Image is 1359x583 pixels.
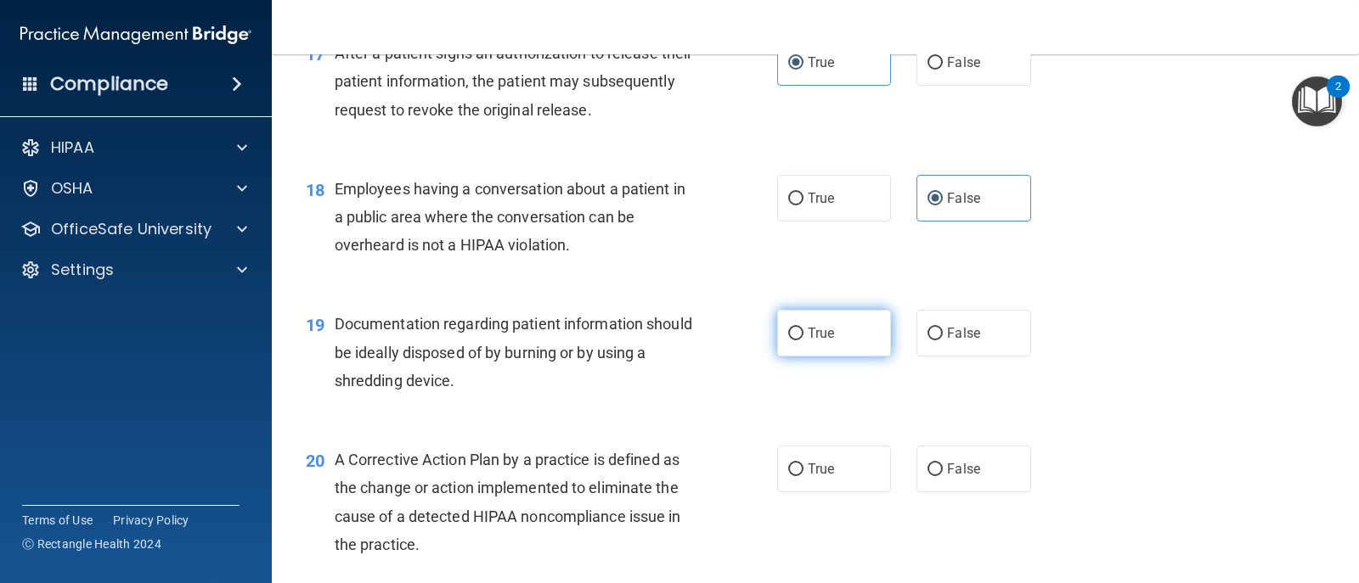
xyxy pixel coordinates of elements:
[788,193,804,205] input: True
[335,315,692,389] span: Documentation regarding patient information should be ideally disposed of by burning or by using ...
[928,193,943,205] input: False
[335,44,693,118] span: After a patient signs an authorization to release their patient information, the patient may subs...
[788,463,804,476] input: True
[335,451,681,553] span: A Corrective Action Plan by a practice is defined as the change or action implemented to eliminat...
[947,461,980,477] span: False
[1335,87,1341,109] div: 2
[306,451,324,471] span: 20
[788,57,804,70] input: True
[20,178,247,199] a: OSHA
[51,137,94,158] p: HIPAA
[1292,76,1342,126] button: Open Resource Center, 2 new notifications
[20,137,247,158] a: HIPAA
[928,328,943,340] input: False
[51,219,211,239] p: OfficeSafe University
[947,190,980,206] span: False
[20,219,247,239] a: OfficeSafe University
[808,190,834,206] span: True
[306,180,324,200] span: 18
[20,260,247,280] a: Settings
[335,180,685,254] span: Employees having a conversation about a patient in a public area where the conversation can be ov...
[788,328,804,340] input: True
[113,512,189,529] a: Privacy Policy
[50,72,168,96] h4: Compliance
[306,315,324,335] span: 19
[947,325,980,341] span: False
[51,178,93,199] p: OSHA
[51,260,114,280] p: Settings
[306,44,324,64] span: 17
[928,463,943,476] input: False
[22,512,93,529] a: Terms of Use
[808,325,834,341] span: True
[808,461,834,477] span: True
[928,57,943,70] input: False
[947,54,980,70] span: False
[808,54,834,70] span: True
[22,535,161,552] span: Ⓒ Rectangle Health 2024
[20,18,251,52] img: PMB logo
